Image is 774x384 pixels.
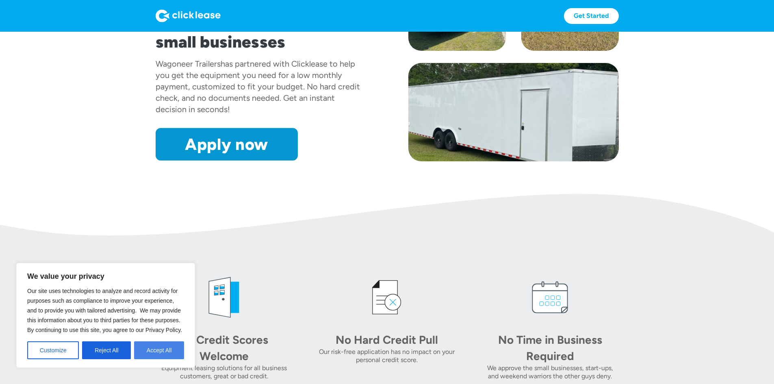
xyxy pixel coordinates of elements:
div: No Hard Credit Pull [330,332,444,348]
div: We approve the small businesses, start-ups, and weekend warriors the other guys deny. [481,364,618,380]
h1: Equipment leasing for small businesses [156,13,366,52]
div: Equipment leasing solutions for all business customers, great or bad credit. [156,364,293,380]
a: Apply now [156,128,298,161]
button: Reject All [82,341,131,359]
div: All Credit Scores Welcome [167,332,281,364]
img: credit icon [362,273,411,322]
button: Customize [27,341,79,359]
span: Our site uses technologies to analyze and record activity for purposes such as compliance to impr... [27,288,182,333]
p: We value your privacy [27,271,184,281]
div: We value your privacy [16,263,195,368]
img: welcome icon [199,273,248,322]
div: No Time in Business Required [493,332,607,364]
div: Our risk-free application has no impact on your personal credit score. [319,348,455,364]
img: Logo [156,9,221,22]
button: Accept All [134,341,184,359]
div: Wagoneer Trailers [156,59,221,69]
div: has partnered with Clicklease to help you get the equipment you need for a low monthly payment, c... [156,59,360,114]
img: calendar icon [526,273,575,322]
a: Get Started [564,8,619,24]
